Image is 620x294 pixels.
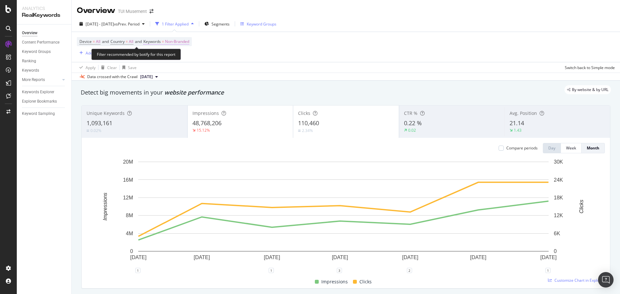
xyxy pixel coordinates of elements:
span: = [162,39,164,44]
text: 18K [554,195,563,200]
div: Content Performance [22,39,59,46]
div: legacy label [564,85,611,94]
span: 110,460 [298,119,319,127]
div: 2 [407,268,412,273]
div: Apply [86,65,96,70]
span: 1,093,161 [87,119,112,127]
div: 1 [545,268,551,273]
span: Unique Keywords [87,110,125,116]
div: TUI Musement [118,8,147,15]
div: 1 Filter Applied [162,21,189,27]
a: Ranking [22,58,67,65]
div: Filter recommended by botify for this report [91,49,181,60]
a: Explorer Bookmarks [22,98,67,105]
div: 1 [135,268,140,273]
span: = [93,39,95,44]
div: Ranking [22,58,36,65]
button: Add Filter [77,49,103,57]
button: Keyword Groups [238,19,279,29]
text: 4M [126,231,133,236]
text: 30K [554,159,563,165]
div: Keywords [22,67,39,74]
span: Segments [212,21,230,27]
text: 0 [554,248,557,254]
a: Keyword Sampling [22,110,67,117]
img: Equal [298,130,301,132]
a: Keywords Explorer [22,89,67,96]
div: Overview [77,5,115,16]
text: Impressions [102,193,108,220]
span: and [102,39,109,44]
span: 2025 Aug. 26th [140,74,153,80]
span: CTR % [404,110,418,116]
div: Keywords Explorer [22,89,54,96]
a: Keywords [22,67,67,74]
button: Segments [202,19,232,29]
text: 12M [123,195,133,200]
span: and [135,39,142,44]
text: [DATE] [264,255,280,260]
span: Customize Chart in Explorer [554,278,605,283]
text: [DATE] [332,255,348,260]
button: [DATE] - [DATE]vsPrev. Period [77,19,147,29]
text: Clicks [579,200,584,214]
a: Overview [22,30,67,36]
span: Country [110,39,125,44]
div: Open Intercom Messenger [598,272,614,288]
a: Content Performance [22,39,67,46]
a: Customize Chart in Explorer [548,278,605,283]
text: 20M [123,159,133,165]
div: 0.02% [90,128,101,133]
span: Impressions [321,278,348,286]
a: Keyword Groups [22,48,67,55]
div: Keyword Sampling [22,110,55,117]
div: Add Filter [86,50,103,56]
button: Apply [77,62,96,73]
div: Day [548,145,555,151]
span: All [129,37,133,46]
text: [DATE] [130,255,146,260]
div: Keyword Groups [22,48,51,55]
div: Week [566,145,576,151]
svg: A chart. [87,158,600,270]
button: [DATE] [138,73,160,81]
text: 0 [130,248,133,254]
text: [DATE] [402,255,418,260]
span: Clicks [359,278,372,286]
div: Explorer Bookmarks [22,98,57,105]
div: 1.43 [514,127,522,133]
div: Keyword Groups [247,21,276,27]
button: Week [561,143,582,153]
div: Overview [22,30,37,36]
span: 48,768,206 [192,119,222,127]
span: All [96,37,100,46]
text: 12K [554,213,563,218]
img: Equal [87,130,89,132]
text: [DATE] [540,255,556,260]
span: Clicks [298,110,310,116]
text: [DATE] [470,255,486,260]
text: 24K [554,177,563,182]
text: 16M [123,177,133,182]
span: vs Prev. Period [114,21,139,27]
button: Month [582,143,605,153]
div: Clear [107,65,117,70]
div: Save [128,65,137,70]
div: Switch back to Simple mode [565,65,615,70]
span: 21.14 [510,119,524,127]
span: Keywords [143,39,161,44]
button: Save [120,62,137,73]
div: Analytics [22,5,66,12]
a: More Reports [22,76,60,83]
div: arrow-right-arrow-left [150,9,153,14]
div: Compare periods [506,145,538,151]
span: Device [79,39,92,44]
text: 6K [554,231,560,236]
button: 1 Filter Applied [153,19,196,29]
span: Impressions [192,110,219,116]
span: = [126,39,128,44]
div: Month [587,145,599,151]
div: 0.02 [408,127,416,133]
button: Switch back to Simple mode [562,62,615,73]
